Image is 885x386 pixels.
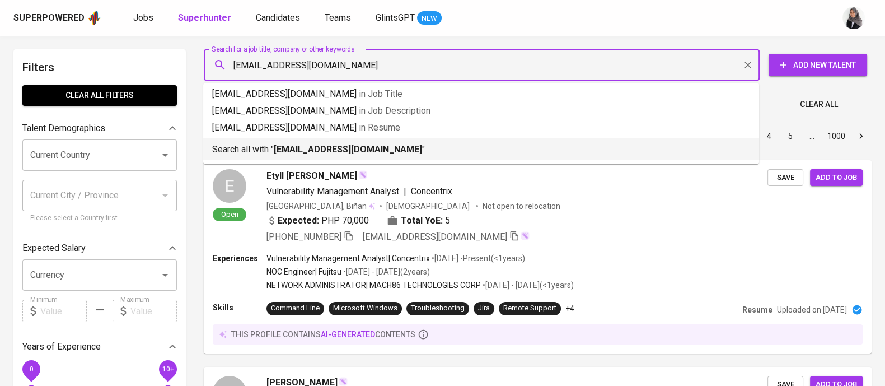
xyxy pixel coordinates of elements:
button: Go to page 5 [781,127,799,145]
span: Teams [325,12,351,23]
span: Add New Talent [778,58,858,72]
button: Go to page 1000 [824,127,849,145]
div: Years of Experience [22,336,177,358]
p: +4 [565,303,574,314]
span: [PHONE_NUMBER] [266,231,341,242]
b: Superhunter [178,12,231,23]
a: GlintsGPT NEW [376,11,442,25]
p: [EMAIL_ADDRESS][DOMAIN_NAME] [212,121,750,134]
span: 5 [445,214,450,227]
span: [EMAIL_ADDRESS][DOMAIN_NAME] [363,231,507,242]
div: Troubleshooting [411,303,465,314]
span: in Job Title [359,89,402,99]
span: Jobs [133,12,153,23]
b: Expected: [278,214,319,227]
span: Add to job [816,171,857,184]
span: Concentrix [411,186,452,197]
button: Go to page 4 [760,127,778,145]
div: Microsoft Windows [333,303,397,314]
div: Expected Salary [22,237,177,259]
p: • [DATE] - Present ( <1 years ) [430,253,525,264]
p: Please select a Country first [30,213,169,224]
span: Clear All [800,97,838,111]
button: Go to next page [852,127,870,145]
p: NOC Engineer | Fujitsu [266,266,341,277]
a: Superpoweredapp logo [13,10,102,26]
img: magic_wand.svg [339,377,348,386]
a: EOpenEtyll [PERSON_NAME]Vulnerability Management Analyst|Concentrix[GEOGRAPHIC_DATA], Biñan[DEMOG... [204,160,872,354]
span: Clear All filters [31,89,168,103]
p: this profile contains contents [231,329,415,340]
div: Remote Support [503,303,556,314]
div: Command Line [271,303,320,314]
span: in Resume [359,122,400,133]
span: 10+ [162,365,174,373]
a: Jobs [133,11,156,25]
button: Open [157,147,173,163]
button: Save [767,169,803,187]
p: Uploaded on [DATE] [777,304,847,315]
a: Teams [325,11,353,25]
span: | [404,185,406,198]
p: • [DATE] - [DATE] ( 2 years ) [341,266,430,277]
button: Clear All [795,94,842,115]
img: magic_wand.svg [358,170,367,179]
p: Talent Demographics [22,122,105,135]
p: • [DATE] - [DATE] ( <1 years ) [481,280,574,291]
span: 0 [29,365,33,373]
span: Open [217,210,243,219]
a: Candidates [256,11,302,25]
p: [EMAIL_ADDRESS][DOMAIN_NAME] [212,87,750,101]
p: Resume [742,304,772,315]
span: AI-generated [321,330,375,339]
b: Total YoE: [401,214,443,227]
span: NEW [417,13,442,24]
span: Vulnerability Management Analyst [266,186,399,197]
button: Add New Talent [769,54,867,76]
button: Clear [740,57,756,73]
p: Not open to relocation [483,201,560,212]
img: sinta.windasari@glints.com [842,7,865,29]
b: [EMAIL_ADDRESS][DOMAIN_NAME] [274,144,422,155]
button: Open [157,267,173,283]
p: [EMAIL_ADDRESS][DOMAIN_NAME] [212,104,750,118]
button: Clear All filters [22,85,177,106]
span: Etyll [PERSON_NAME] [266,169,357,183]
p: Vulnerability Management Analyst | Concentrix [266,253,430,264]
span: [DEMOGRAPHIC_DATA] [386,201,471,212]
img: app logo [87,10,102,26]
p: Skills [213,302,266,313]
input: Value [40,300,87,322]
div: PHP 70,000 [266,214,369,227]
span: in Job Description [359,105,430,116]
span: Save [773,171,798,184]
div: E [213,169,246,203]
span: Candidates [256,12,300,23]
input: Value [130,300,177,322]
nav: pagination navigation [673,127,872,145]
a: Superhunter [178,11,233,25]
p: Expected Salary [22,241,86,255]
p: NETWORK ADMINISTRATOR | MACH86 TECHNOLOGIES CORP [266,280,481,291]
div: … [803,131,821,142]
p: Years of Experience [22,340,101,354]
span: GlintsGPT [376,12,415,23]
p: Search all with " " [212,143,750,156]
div: Jira [478,303,490,314]
div: [GEOGRAPHIC_DATA], Biñan [266,201,375,212]
h6: Filters [22,58,177,76]
div: Talent Demographics [22,117,177,139]
p: Experiences [213,253,266,264]
img: magic_wand.svg [521,231,530,240]
button: Add to job [810,169,863,187]
div: Superpowered [13,12,85,25]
